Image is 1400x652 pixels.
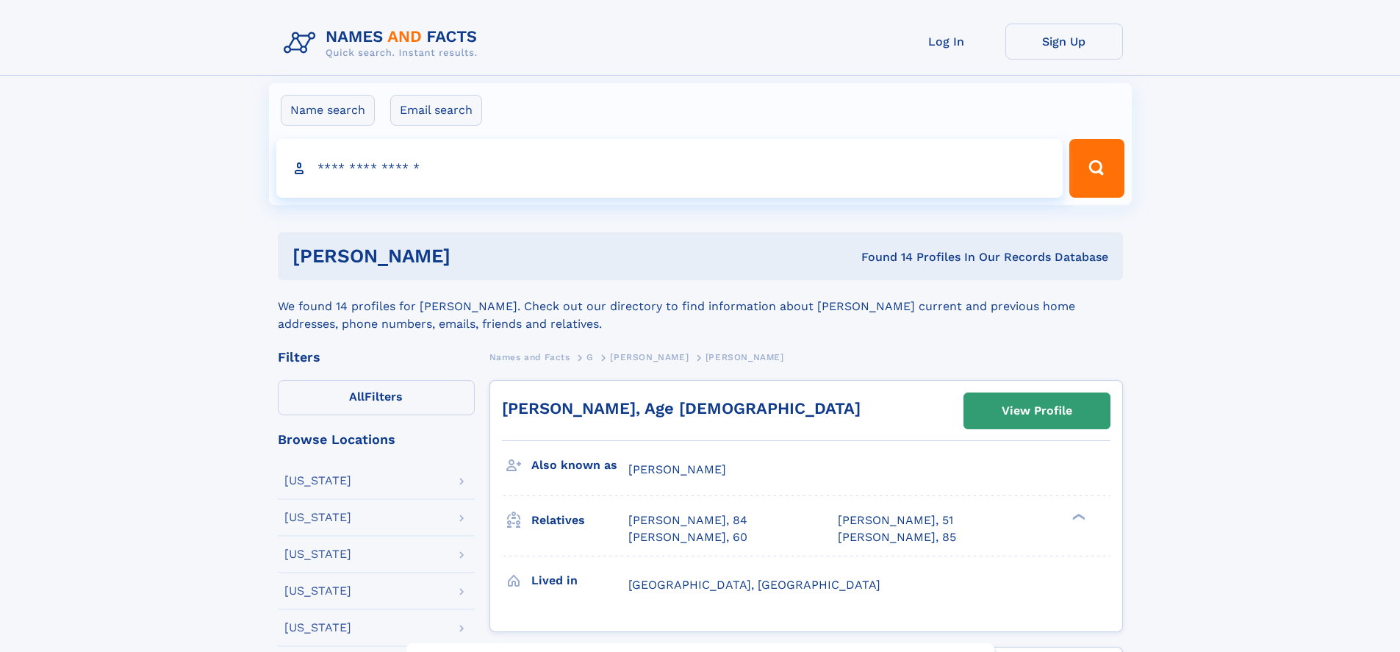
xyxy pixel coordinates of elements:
[628,529,747,545] a: [PERSON_NAME], 60
[390,95,482,126] label: Email search
[706,352,784,362] span: [PERSON_NAME]
[888,24,1005,60] a: Log In
[281,95,375,126] label: Name search
[656,249,1108,265] div: Found 14 Profiles In Our Records Database
[284,512,351,523] div: [US_STATE]
[1002,394,1072,428] div: View Profile
[284,622,351,634] div: [US_STATE]
[610,348,689,366] a: [PERSON_NAME]
[531,568,628,593] h3: Lived in
[278,380,475,415] label: Filters
[278,433,475,446] div: Browse Locations
[284,548,351,560] div: [US_STATE]
[1069,512,1086,522] div: ❯
[278,24,489,63] img: Logo Names and Facts
[531,508,628,533] h3: Relatives
[964,393,1110,429] a: View Profile
[278,280,1123,333] div: We found 14 profiles for [PERSON_NAME]. Check out our directory to find information about [PERSON...
[628,462,726,476] span: [PERSON_NAME]
[838,529,956,545] a: [PERSON_NAME], 85
[489,348,570,366] a: Names and Facts
[276,139,1063,198] input: search input
[531,453,628,478] h3: Also known as
[838,512,953,529] a: [PERSON_NAME], 51
[1069,139,1124,198] button: Search Button
[1005,24,1123,60] a: Sign Up
[586,352,594,362] span: G
[586,348,594,366] a: G
[502,399,861,418] a: [PERSON_NAME], Age [DEMOGRAPHIC_DATA]
[628,578,880,592] span: [GEOGRAPHIC_DATA], [GEOGRAPHIC_DATA]
[278,351,475,364] div: Filters
[292,247,656,265] h1: [PERSON_NAME]
[284,475,351,487] div: [US_STATE]
[284,585,351,597] div: [US_STATE]
[628,512,747,529] a: [PERSON_NAME], 84
[349,390,365,404] span: All
[610,352,689,362] span: [PERSON_NAME]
